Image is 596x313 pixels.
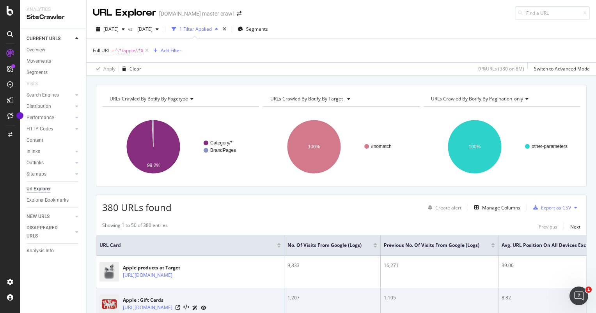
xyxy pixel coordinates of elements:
[134,26,153,32] span: 2024 Sep. 1st
[27,170,73,178] a: Sitemaps
[103,26,119,32] span: 2025 Aug. 11th
[27,125,73,133] a: HTTP Codes
[176,305,180,310] a: Visit Online Page
[27,69,81,77] a: Segments
[27,125,53,133] div: HTTP Codes
[478,65,524,72] div: 0 % URLs ( 380 on 8M )
[27,136,43,144] div: Content
[27,213,73,221] a: NEW URLS
[429,93,573,105] h4: URLs Crawled By Botify By pagination_only
[246,26,268,32] span: Segments
[108,93,252,105] h4: URLs Crawled By Botify By pagetype
[192,304,198,312] a: AI Url Details
[201,304,206,312] a: URL Inspection
[27,159,73,167] a: Outlinks
[93,6,156,19] div: URL Explorer
[532,144,568,149] text: other-parameters
[27,57,51,65] div: Movements
[531,63,590,75] button: Switch to Advanced Mode
[435,204,461,211] div: Create alert
[27,196,69,204] div: Explorer Bookmarks
[541,204,571,211] div: Export as CSV
[134,23,162,35] button: [DATE]
[27,185,51,193] div: Url Explorer
[27,213,50,221] div: NEW URLS
[27,224,66,240] div: DISAPPEARED URLS
[27,46,81,54] a: Overview
[534,65,590,72] div: Switch to Advanced Mode
[237,11,241,16] div: arrow-right-arrow-left
[102,113,257,181] svg: A chart.
[110,95,188,102] span: URLs Crawled By Botify By pagetype
[482,204,520,211] div: Manage Columns
[384,242,479,249] span: Previous No. of Visits from Google (Logs)
[123,271,172,279] a: [URL][DOMAIN_NAME]
[115,45,144,56] span: ^.*/apple/.*$
[183,305,189,310] button: View HTML Source
[371,144,392,149] text: #nomatch
[27,136,81,144] a: Content
[27,159,44,167] div: Outlinks
[27,196,81,204] a: Explorer Bookmarks
[179,26,212,32] div: 1 Filter Applied
[129,65,141,72] div: Clear
[119,63,141,75] button: Clear
[27,148,73,156] a: Inlinks
[431,95,523,102] span: URLs Crawled By Botify By pagination_only
[570,222,580,231] button: Next
[263,113,418,181] div: A chart.
[169,23,221,35] button: 1 Filter Applied
[530,201,571,214] button: Export as CSV
[27,170,46,178] div: Sitemaps
[287,242,362,249] span: No. of Visits from Google (Logs)
[27,35,73,43] a: CURRENT URLS
[27,114,73,122] a: Performance
[27,6,80,13] div: Analytics
[27,46,45,54] div: Overview
[468,144,481,149] text: 100%
[27,114,54,122] div: Performance
[308,144,320,149] text: 100%
[123,264,206,271] div: Apple products at Target
[27,69,48,77] div: Segments
[128,26,134,32] span: vs
[27,148,40,156] div: Inlinks
[16,112,23,119] div: Tooltip anchor
[287,262,377,269] div: 9,833
[27,80,46,88] a: Visits
[99,242,275,249] span: URL Card
[93,63,115,75] button: Apply
[111,47,114,54] span: =
[123,304,172,311] a: [URL][DOMAIN_NAME]
[27,57,81,65] a: Movements
[539,223,557,230] div: Previous
[270,95,345,102] span: URLs Crawled By Botify By target_
[161,47,181,54] div: Add Filter
[123,297,206,304] div: Apple : Gift Cards
[27,247,54,255] div: Analysis Info
[147,163,160,168] text: 99.2%
[384,262,495,269] div: 16,271
[27,185,81,193] a: Url Explorer
[471,203,520,212] button: Manage Columns
[269,93,413,105] h4: URLs Crawled By Botify By target_
[424,113,578,181] div: A chart.
[27,80,38,88] div: Visits
[384,294,495,301] div: 1,105
[515,6,590,20] input: Find a URL
[102,222,168,231] div: Showing 1 to 50 of 380 entries
[585,287,592,293] span: 1
[159,10,234,18] div: [DOMAIN_NAME] master crawl
[27,224,73,240] a: DISAPPEARED URLS
[221,25,228,33] div: times
[27,91,59,99] div: Search Engines
[27,102,73,111] a: Distribution
[539,222,557,231] button: Previous
[27,247,81,255] a: Analysis Info
[27,13,80,22] div: SiteCrawler
[425,201,461,214] button: Create alert
[93,47,110,54] span: Full URL
[570,223,580,230] div: Next
[27,91,73,99] a: Search Engines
